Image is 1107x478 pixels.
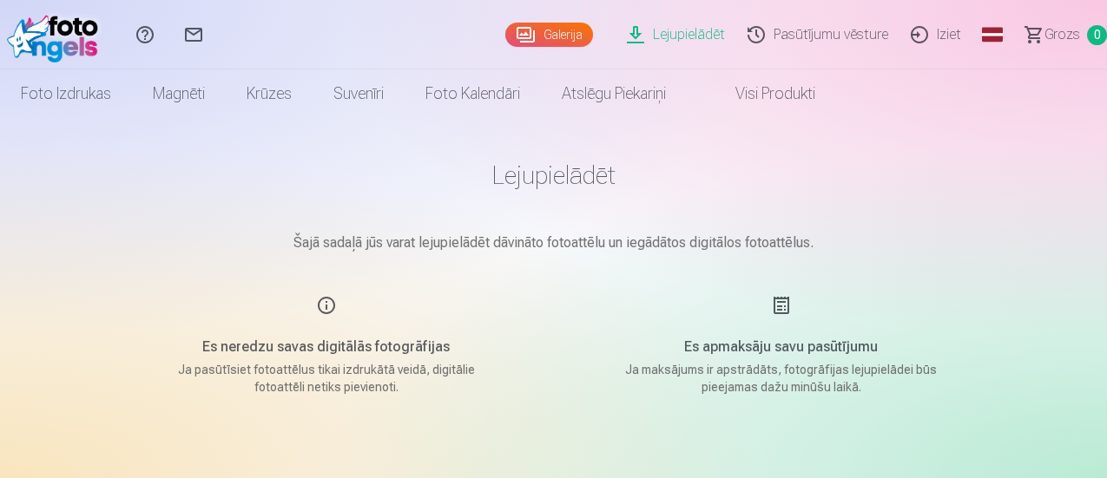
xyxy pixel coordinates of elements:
[161,337,491,357] h5: Es neredzu savas digitālās fotogrāfijas
[616,361,946,396] p: Ja maksājums ir apstrādāts, fotogrāfijas lejupielādei būs pieejamas dažu minūšu laikā.
[1087,25,1107,45] span: 0
[1044,24,1080,45] span: Grozs
[120,160,988,191] h1: Lejupielādēt
[541,69,687,118] a: Atslēgu piekariņi
[226,69,313,118] a: Krūzes
[687,69,836,118] a: Visi produkti
[313,69,405,118] a: Suvenīri
[120,232,988,253] p: Šajā sadaļā jūs varat lejupielādēt dāvināto fotoattēlu un iegādātos digitālos fotoattēlus.
[505,23,593,47] a: Galerija
[132,69,226,118] a: Magnēti
[7,7,107,62] img: /fa1
[616,337,946,357] h5: Es apmaksāju savu pasūtījumu
[161,361,491,396] p: Ja pasūtīsiet fotoattēlus tikai izdrukātā veidā, digitālie fotoattēli netiks pievienoti.
[405,69,541,118] a: Foto kalendāri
